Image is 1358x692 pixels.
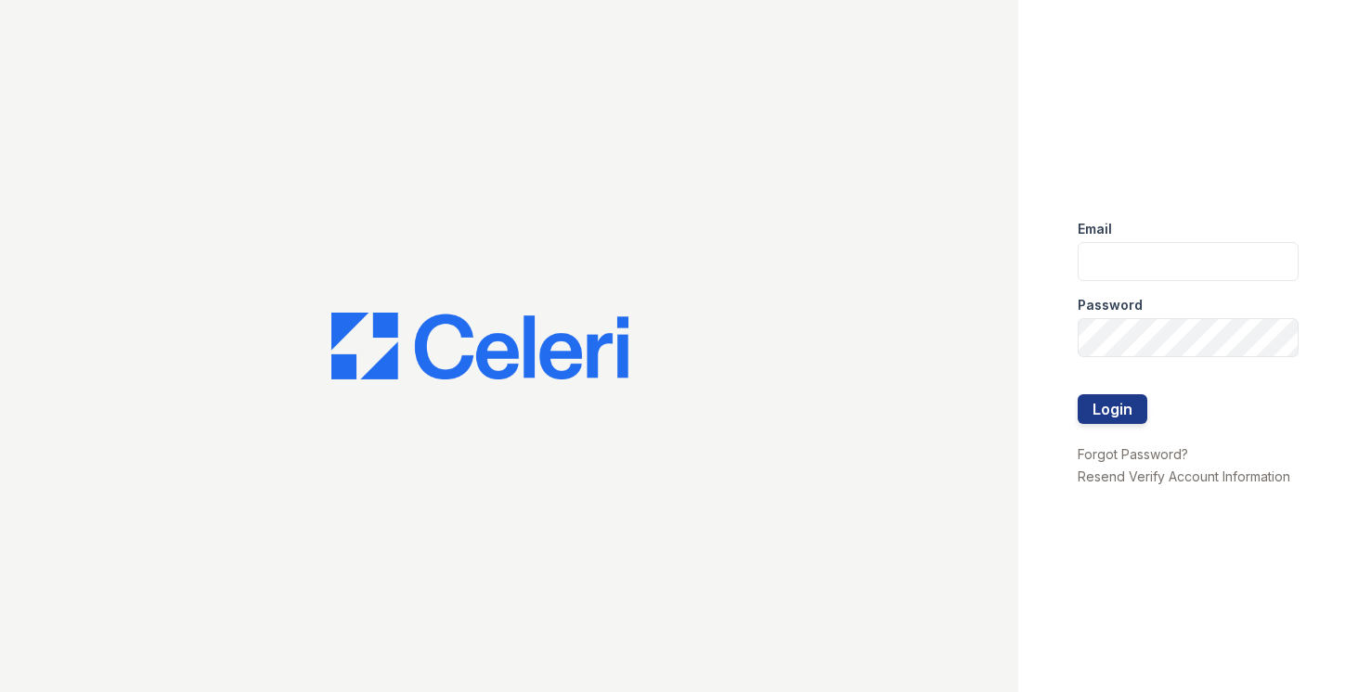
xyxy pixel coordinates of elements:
a: Forgot Password? [1078,446,1188,462]
a: Resend Verify Account Information [1078,468,1290,484]
label: Email [1078,220,1112,238]
img: CE_Logo_Blue-a8612792a0a2168367f1c8372b55b34899dd931a85d93a1a3d3e32e68fde9ad4.png [331,313,628,379]
label: Password [1078,296,1143,314]
button: Login [1078,394,1147,424]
